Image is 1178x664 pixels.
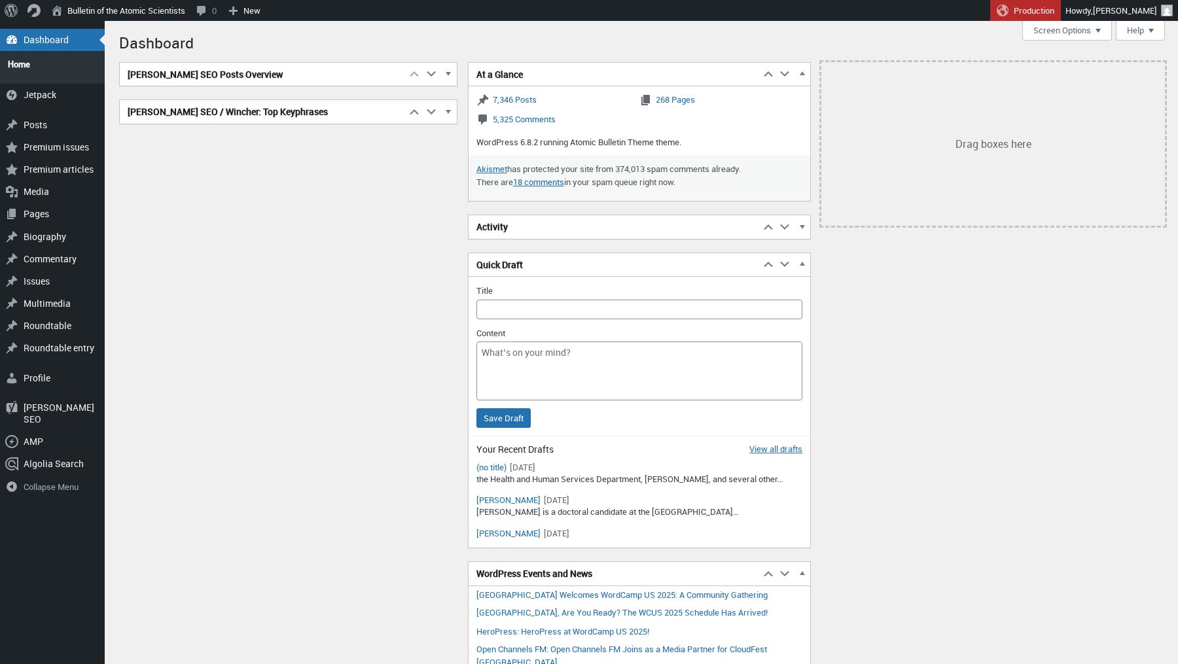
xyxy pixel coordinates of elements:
[1093,5,1157,16] span: [PERSON_NAME]
[120,63,406,86] h2: [PERSON_NAME] SEO Posts Overview
[476,606,768,618] a: [GEOGRAPHIC_DATA], Are You Ready? The WCUS 2025 Schedule Has Arrived!
[469,215,760,239] h2: Activity
[476,494,541,506] a: Edit “Arush Lal”
[476,443,803,456] h2: Your Recent Drafts
[476,625,649,637] a: HeroPress: HeroPress at WordCamp US 2025!
[476,94,537,105] a: 7,346 Posts
[1116,21,1165,41] button: Help
[476,527,541,539] a: Edit “Juan Manuel Santos”
[1022,21,1112,41] button: Screen Options
[119,27,1165,56] h1: Dashboard
[476,589,768,601] a: [GEOGRAPHIC_DATA] Welcomes WordCamp US 2025: A Community Gathering
[120,100,406,124] h2: [PERSON_NAME] SEO / Wincher: Top Keyphrases
[476,327,505,339] label: Content
[476,461,507,473] a: Edit “(no title)”
[749,443,802,455] a: View all drafts
[469,562,760,585] h2: WordPress Events and News
[639,94,695,105] a: 268 Pages
[510,461,535,473] time: [DATE]
[476,163,803,188] p: has protected your site from 374,013 spam comments already. There are in your spam queue right now.
[476,408,531,428] input: Save Draft
[544,527,569,539] time: [DATE]
[476,506,803,519] p: [PERSON_NAME] is a doctoral candidate at the [GEOGRAPHIC_DATA]…
[476,136,681,148] span: WordPress 6.8.2 running Atomic Bulletin Theme theme.
[476,258,523,271] span: Quick Draft
[513,176,564,188] a: 18 comments
[476,285,493,296] label: Title
[469,63,760,86] h2: At a Glance
[544,494,569,506] time: [DATE]
[476,113,556,125] a: 5,325 Comments
[476,163,507,175] a: Akismet
[476,473,803,486] p: the Health and Human Services Department, [PERSON_NAME], and several other…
